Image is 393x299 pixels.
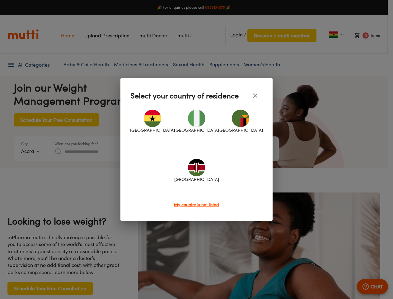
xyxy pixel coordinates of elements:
p: Select your country of residence [130,90,239,101]
button: close [248,88,263,103]
div: [GEOGRAPHIC_DATA] [130,103,175,140]
div: [GEOGRAPHIC_DATA] [175,103,219,140]
div: [GEOGRAPHIC_DATA] [218,103,263,140]
img: Kenya [188,159,205,176]
img: Ghana [144,110,161,127]
div: [GEOGRAPHIC_DATA] [175,152,219,189]
img: Zambia [232,110,249,127]
img: Nigeria [188,110,205,127]
span: My country is not listed [174,202,219,207]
